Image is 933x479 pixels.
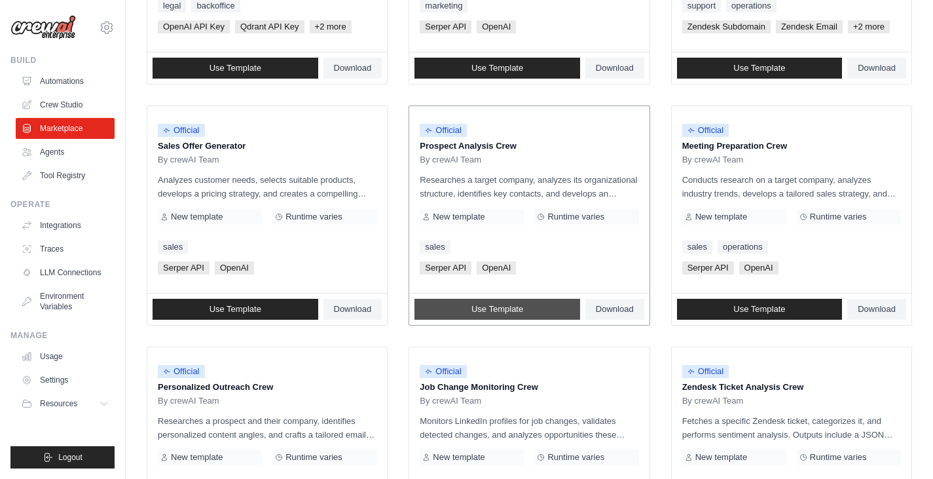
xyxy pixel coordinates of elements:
[285,212,342,222] span: Runtime varies
[420,414,638,442] p: Monitors LinkedIn profiles for job changes, validates detected changes, and analyzes opportunitie...
[810,212,867,222] span: Runtime varies
[158,365,205,378] span: Official
[323,299,382,320] a: Download
[682,414,901,442] p: Fetches a specific Zendesk ticket, categorizes it, and performs sentiment analysis. Outputs inclu...
[158,381,376,394] p: Personalized Outreach Crew
[334,304,372,315] span: Download
[16,215,115,236] a: Integrations
[16,370,115,391] a: Settings
[210,63,261,73] span: Use Template
[16,165,115,186] a: Tool Registry
[585,299,644,320] a: Download
[858,304,896,315] span: Download
[682,365,729,378] span: Official
[16,94,115,115] a: Crew Studio
[210,304,261,315] span: Use Template
[153,58,318,79] a: Use Template
[420,20,471,33] span: Serper API
[739,261,778,275] span: OpenAI
[158,396,219,406] span: By crewAI Team
[171,212,223,222] span: New template
[420,173,638,201] p: Researches a target company, analyzes its organizational structure, identifies key contacts, and ...
[847,58,906,79] a: Download
[677,299,843,320] a: Use Template
[733,63,785,73] span: Use Template
[596,63,634,73] span: Download
[695,452,747,463] span: New template
[733,304,785,315] span: Use Template
[153,299,318,320] a: Use Template
[682,240,712,254] a: sales
[16,118,115,139] a: Marketplace
[158,240,188,254] a: sales
[58,452,82,463] span: Logout
[718,240,768,254] a: operations
[477,20,516,33] span: OpenAI
[420,261,471,275] span: Serper API
[414,299,580,320] a: Use Template
[848,20,890,33] span: +2 more
[420,381,638,394] p: Job Change Monitoring Crew
[420,396,481,406] span: By crewAI Team
[471,304,523,315] span: Use Template
[682,124,729,137] span: Official
[547,452,604,463] span: Runtime varies
[16,239,115,259] a: Traces
[420,365,467,378] span: Official
[682,140,901,153] p: Meeting Preparation Crew
[40,398,77,409] span: Resources
[235,20,304,33] span: Qdrant API Key
[10,330,115,341] div: Manage
[682,155,744,165] span: By crewAI Team
[420,240,450,254] a: sales
[334,63,372,73] span: Download
[158,414,376,442] p: Researches a prospect and their company, identifies personalized content angles, and crafts a tai...
[596,304,634,315] span: Download
[682,381,901,394] p: Zendesk Ticket Analysis Crew
[323,58,382,79] a: Download
[682,20,771,33] span: Zendesk Subdomain
[433,212,485,222] span: New template
[682,396,744,406] span: By crewAI Team
[433,452,485,463] span: New template
[10,55,115,66] div: Build
[10,15,76,40] img: Logo
[16,262,115,283] a: LLM Connections
[310,20,352,33] span: +2 more
[171,452,223,463] span: New template
[858,63,896,73] span: Download
[547,212,604,222] span: Runtime varies
[682,173,901,201] p: Conducts research on a target company, analyzes industry trends, develops a tailored sales strate...
[10,446,115,469] button: Logout
[471,63,523,73] span: Use Template
[810,452,867,463] span: Runtime varies
[285,452,342,463] span: Runtime varies
[847,299,906,320] a: Download
[158,261,210,275] span: Serper API
[695,212,747,222] span: New template
[776,20,843,33] span: Zendesk Email
[677,58,843,79] a: Use Template
[420,155,481,165] span: By crewAI Team
[420,124,467,137] span: Official
[158,173,376,201] p: Analyzes customer needs, selects suitable products, develops a pricing strategy, and creates a co...
[158,140,376,153] p: Sales Offer Generator
[682,261,734,275] span: Serper API
[10,199,115,210] div: Operate
[477,261,516,275] span: OpenAI
[158,124,205,137] span: Official
[158,155,219,165] span: By crewAI Team
[16,286,115,317] a: Environment Variables
[420,140,638,153] p: Prospect Analysis Crew
[215,261,254,275] span: OpenAI
[16,393,115,414] button: Resources
[16,142,115,163] a: Agents
[16,71,115,92] a: Automations
[414,58,580,79] a: Use Template
[585,58,644,79] a: Download
[16,346,115,367] a: Usage
[158,20,230,33] span: OpenAI API Key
